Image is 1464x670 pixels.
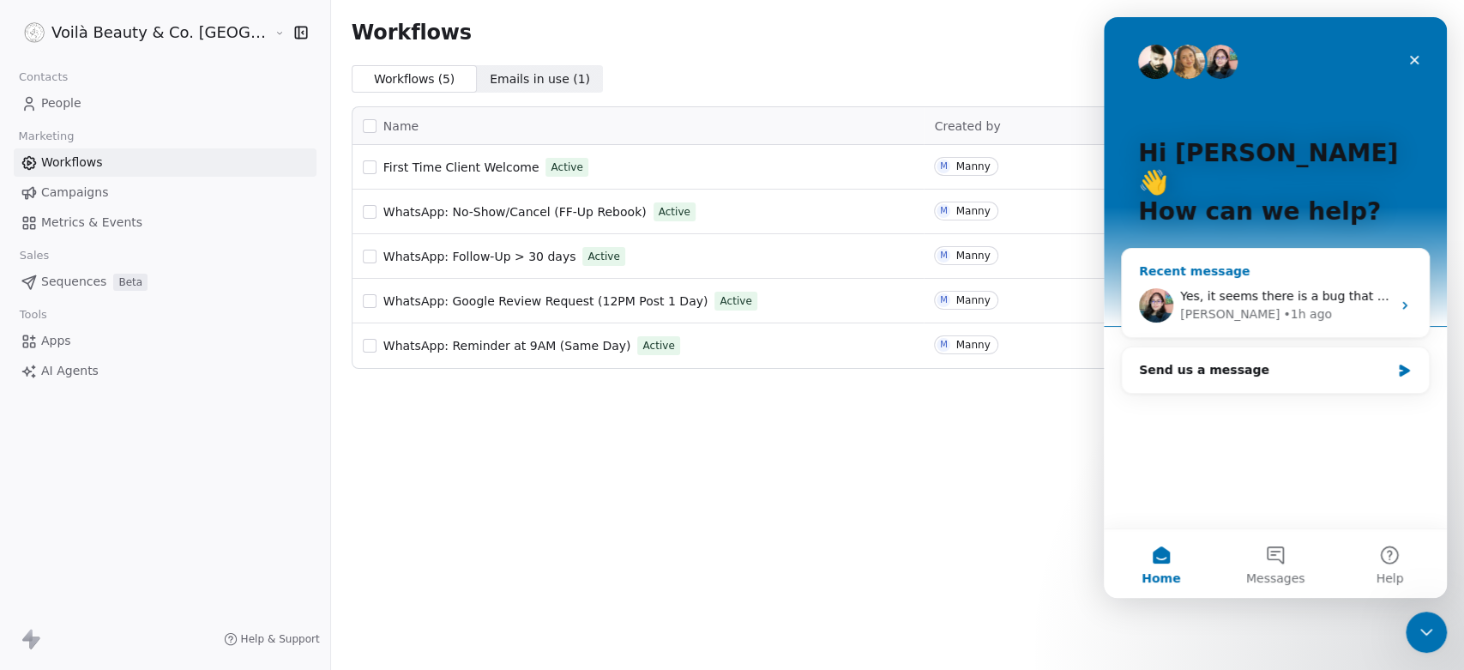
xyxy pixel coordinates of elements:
iframe: Intercom live chat [1406,612,1447,653]
a: WhatsApp: No-Show/Cancel (FF-Up Rebook) [383,203,647,220]
span: Messages [142,555,202,567]
a: First Time Client Welcome [383,159,539,176]
div: [PERSON_NAME] [76,288,176,306]
span: Help [272,555,299,567]
span: Voilà Beauty & Co. [GEOGRAPHIC_DATA] [51,21,270,44]
span: WhatsApp: Google Review Request (12PM Post 1 Day) [383,294,708,308]
div: Send us a message [35,344,286,362]
a: People [14,89,316,118]
a: Metrics & Events [14,208,316,237]
span: Active [551,160,582,175]
span: Help & Support [241,632,320,646]
div: M [940,160,948,173]
div: M [940,338,948,352]
a: WhatsApp: Reminder at 9AM (Same Day) [383,337,631,354]
span: Active [642,338,674,353]
a: AI Agents [14,357,316,385]
span: Marketing [11,124,81,149]
a: WhatsApp: Google Review Request (12PM Post 1 Day) [383,293,708,310]
span: People [41,94,81,112]
div: Manny [955,339,990,351]
a: Help & Support [224,632,320,646]
button: Messages [114,512,228,581]
a: WhatsApp: Follow-Up > 30 days [383,248,576,265]
span: WhatsApp: No-Show/Cancel (FF-Up Rebook) [383,205,647,219]
div: Close [295,27,326,58]
div: Manny [955,294,990,306]
span: Active [587,249,619,264]
a: Workflows [14,148,316,177]
span: Workflows [41,154,103,172]
a: SequencesBeta [14,268,316,296]
span: Tools [12,302,54,328]
div: M [940,204,948,218]
span: AI Agents [41,362,99,380]
div: M [940,293,948,307]
span: Workflows [352,21,472,45]
span: WhatsApp: Reminder at 9AM (Same Day) [383,339,631,353]
div: • 1h ago [179,288,228,306]
span: Metrics & Events [41,214,142,232]
a: Apps [14,327,316,355]
button: Voilà Beauty & Co. [GEOGRAPHIC_DATA] [21,18,262,47]
div: Send us a message [17,329,326,377]
span: Home [38,555,76,567]
div: Manny [955,250,990,262]
span: Created by [934,119,1000,133]
span: Active [659,204,690,220]
span: Contacts [11,64,75,90]
span: Active [720,293,751,309]
img: Voila_Beauty_And_Co_Logo.png [24,22,45,43]
span: First Time Client Welcome [383,160,539,174]
span: Apps [41,332,71,350]
span: Sequences [41,273,106,291]
span: Name [383,118,419,136]
span: Sales [12,243,57,269]
a: Campaigns [14,178,316,207]
span: Beta [113,274,148,291]
button: Help [229,512,343,581]
span: WhatsApp: Follow-Up > 30 days [383,250,576,263]
span: Emails in use ( 1 ) [490,70,590,88]
iframe: Intercom live chat [1104,17,1447,598]
div: Manny [955,205,990,217]
div: Manny [955,160,990,172]
div: M [940,249,948,263]
span: Campaigns [41,184,108,202]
